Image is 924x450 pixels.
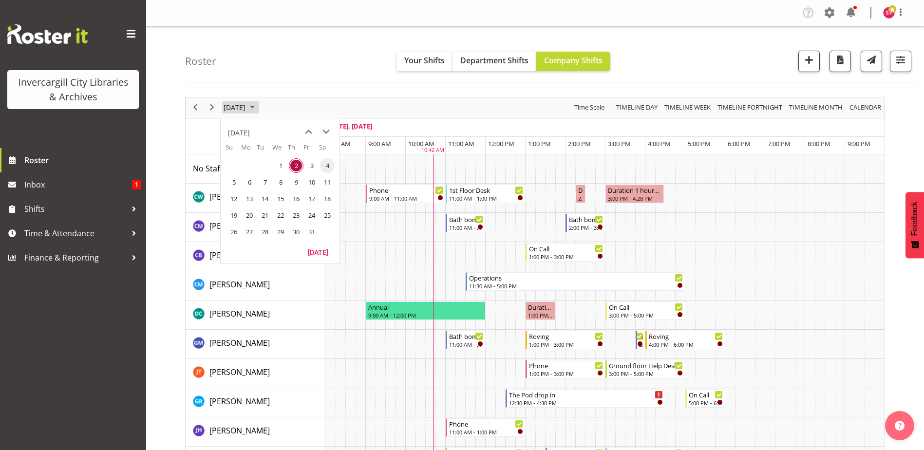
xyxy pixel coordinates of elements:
th: Su [226,143,241,157]
span: Wednesday, October 1, 2025 [273,158,288,173]
span: Thursday, October 23, 2025 [289,208,303,223]
a: [PERSON_NAME] [209,425,270,436]
td: Cindy Mulrooney resource [186,271,325,300]
div: On Call [689,390,723,399]
span: 4:00 PM [648,139,671,148]
th: Th [288,143,303,157]
span: Finance & Reporting [24,250,127,265]
span: Monday, October 6, 2025 [242,175,257,189]
span: 5:00 PM [688,139,711,148]
img: help-xxl-2.png [895,421,905,431]
span: Timeline Day [615,101,659,113]
a: [PERSON_NAME] [209,308,270,319]
a: [PERSON_NAME] [209,191,270,203]
span: Sunday, October 5, 2025 [226,175,241,189]
div: Bath bombs [449,331,483,341]
div: Ground floor Help Desk [609,360,683,370]
span: 10:00 AM [408,139,434,148]
button: Previous [189,101,202,113]
div: 12:30 PM - 4:30 PM [509,399,663,407]
div: 1:00 PM - 1:45 PM [528,311,553,319]
span: Tuesday, October 14, 2025 [258,191,272,206]
div: 10:42 AM [421,146,444,154]
td: No Staff Member resource [186,154,325,184]
div: Grace Roscoe-Squires"s event - The Pod drop in Begin From Thursday, October 2, 2025 at 12:30:00 P... [506,389,665,408]
button: Download a PDF of the roster for the current day [830,51,851,72]
div: Gabriel McKay Smith"s event - Roving Begin From Thursday, October 2, 2025 at 1:00:00 PM GMT+13:00... [526,331,605,349]
div: The Pod drop in [509,390,663,399]
div: Donald Cunningham"s event - Annual Begin From Thursday, October 2, 2025 at 9:00:00 AM GMT+13:00 E... [366,301,486,320]
div: 1:00 PM - 3:00 PM [529,253,603,261]
div: Duration 1 hours - [PERSON_NAME] [608,185,661,195]
div: Invercargill City Libraries & Archives [17,75,129,104]
span: Company Shifts [544,55,603,66]
span: Thursday, October 30, 2025 [289,225,303,239]
span: Friday, October 31, 2025 [304,225,319,239]
td: Donald Cunningham resource [186,300,325,330]
span: 1:00 PM [528,139,551,148]
div: Catherine Wilson"s event - Duration 0 hours - Catherine Wilson Begin From Thursday, October 2, 20... [576,185,586,203]
div: New book tagging [639,331,643,341]
div: 4:00 PM - 6:00 PM [649,340,723,348]
div: Grace Roscoe-Squires"s event - On Call Begin From Thursday, October 2, 2025 at 5:00:00 PM GMT+13:... [685,389,725,408]
button: Next [206,101,219,113]
span: Monday, October 27, 2025 [242,225,257,239]
span: Time Scale [573,101,605,113]
div: Bath bombs [569,214,603,224]
span: Friday, October 17, 2025 [304,191,319,206]
div: 11:00 AM - 12:00 PM [449,340,483,348]
div: Annual [368,302,483,312]
button: Department Shifts [453,52,536,71]
span: 3:00 PM [608,139,631,148]
div: Glen Tomlinson"s event - Ground floor Help Desk Begin From Thursday, October 2, 2025 at 3:00:00 P... [605,360,685,378]
div: Gabriel McKay Smith"s event - Bath bombs Begin From Thursday, October 2, 2025 at 11:00:00 AM GMT+... [446,331,486,349]
span: Friday, October 10, 2025 [304,175,319,189]
span: [PERSON_NAME] [209,279,270,290]
div: Duration 0 hours - [PERSON_NAME] [528,302,553,312]
th: Mo [241,143,257,157]
span: Timeline Month [788,101,844,113]
h4: Roster [185,56,216,67]
td: Chamique Mamolo resource [186,213,325,242]
th: Tu [257,143,272,157]
a: [PERSON_NAME] [209,220,270,232]
span: 9:00 PM [848,139,870,148]
span: Saturday, October 11, 2025 [320,175,335,189]
div: On Call [529,244,603,253]
th: Fr [303,143,319,157]
span: Saturday, October 4, 2025 [320,158,335,173]
span: Friday, October 24, 2025 [304,208,319,223]
button: Timeline Month [788,101,845,113]
div: 9:00 AM - 12:00 PM [368,311,483,319]
a: No Staff Member [193,163,256,174]
th: We [272,143,288,157]
div: Phone [449,419,523,429]
button: Timeline Week [663,101,713,113]
span: Saturday, October 18, 2025 [320,191,335,206]
span: Feedback [910,202,919,236]
span: [PERSON_NAME] [209,337,270,348]
div: 2:15 PM - 2:30 PM [578,194,584,202]
button: Feedback - Show survey [905,192,924,258]
button: previous month [300,123,317,141]
span: Shifts [24,202,127,216]
span: Time & Attendance [24,226,127,241]
div: Gabriel McKay Smith"s event - New book tagging Begin From Thursday, October 2, 2025 at 3:45:00 PM... [636,331,646,349]
span: 9:00 AM [368,139,391,148]
div: Phone [369,185,443,195]
div: 5:00 PM - 6:00 PM [689,399,723,407]
span: [PERSON_NAME] [209,396,270,407]
span: calendar [849,101,882,113]
td: Grace Roscoe-Squires resource [186,388,325,417]
div: Chamique Mamolo"s event - Bath bombs Begin From Thursday, October 2, 2025 at 11:00:00 AM GMT+13:0... [446,214,486,232]
div: Bath bombs [449,214,483,224]
span: Timeline Fortnight [717,101,783,113]
div: Duration 0 hours - [PERSON_NAME] [578,185,584,195]
span: Thursday, October 2, 2025 [289,158,303,173]
td: Gabriel McKay Smith resource [186,330,325,359]
div: Roving [529,331,603,341]
img: saniya-thompson11688.jpg [883,7,895,19]
td: Jill Harpur resource [186,417,325,447]
span: Monday, October 20, 2025 [242,208,257,223]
